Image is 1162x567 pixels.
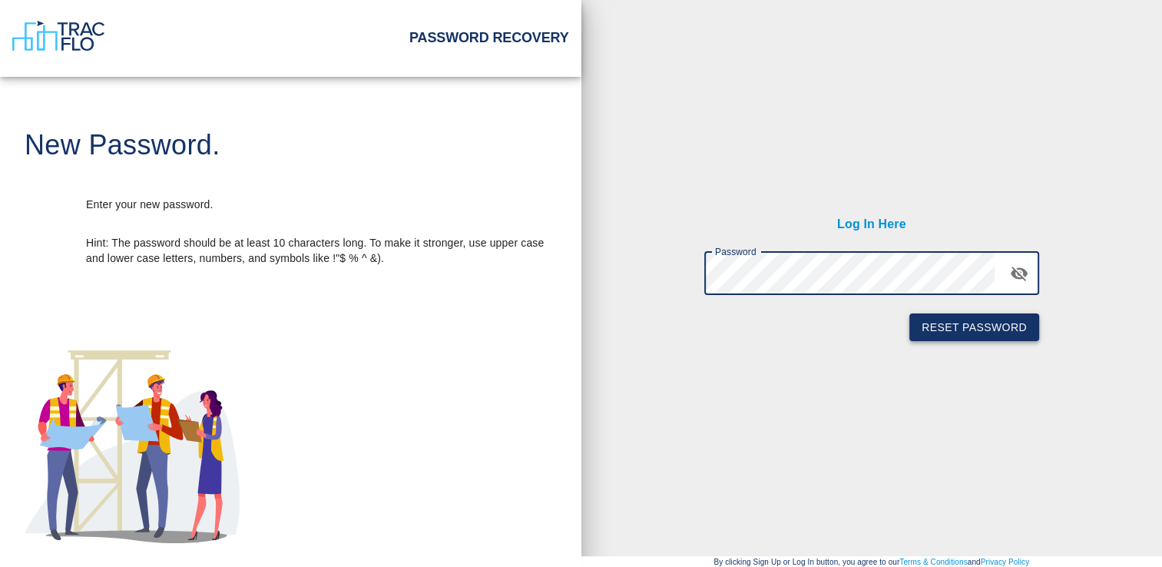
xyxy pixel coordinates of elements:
[899,558,967,566] a: Terms & Conditions
[715,245,756,258] label: Password
[86,197,213,212] p: Enter your new password.
[1001,255,1038,292] button: toggle password visibility
[25,124,220,166] p: New Password.
[86,235,557,266] p: Hint: The password should be at least 10 characters long. To make it stronger, use upper case and...
[409,30,568,47] h2: Password Recovery
[12,21,104,51] img: TracFlo
[837,217,906,230] a: Log In Here
[981,558,1030,566] a: Privacy Policy
[909,313,1039,342] button: Reset Password
[1085,493,1162,567] iframe: Chat Widget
